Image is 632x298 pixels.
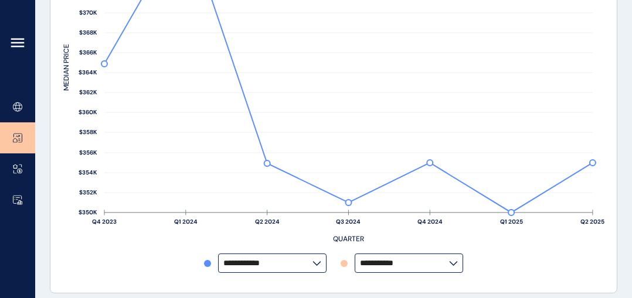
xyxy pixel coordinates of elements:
[79,29,97,37] text: $368K
[79,189,97,197] text: $352K
[79,129,97,136] text: $358K
[79,209,97,217] text: $350K
[336,218,361,225] text: Q3 2024
[333,234,364,244] text: QUARTER
[79,49,97,57] text: $366K
[79,109,97,117] text: $360K
[79,89,97,97] text: $362K
[174,218,198,225] text: Q1 2024
[62,44,71,91] text: MEDIAN PRICE
[79,9,97,17] text: $370K
[500,218,523,225] text: Q1 2025
[79,149,97,157] text: $356K
[79,69,97,77] text: $364K
[417,218,443,225] text: Q4 2024
[92,218,117,225] text: Q4 2023
[580,218,604,225] text: Q2 2025
[255,218,280,225] text: Q2 2024
[79,169,97,177] text: $354K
